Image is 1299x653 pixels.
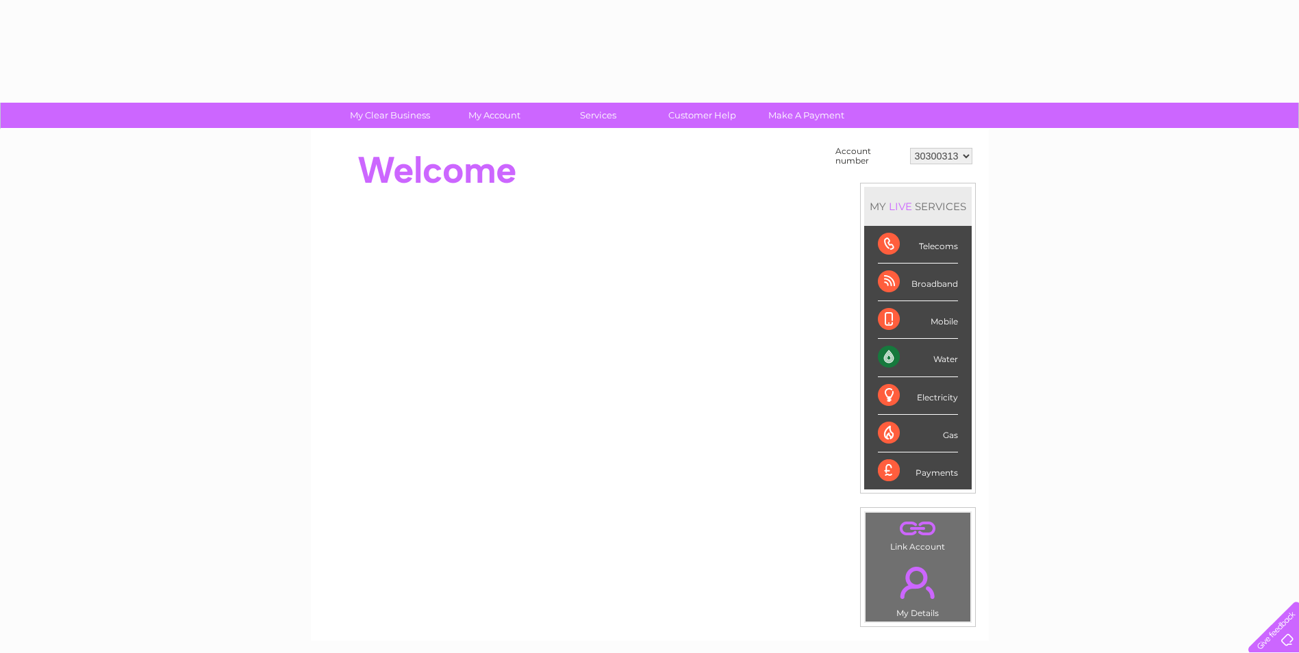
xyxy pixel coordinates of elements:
div: Electricity [878,377,958,415]
div: Gas [878,415,958,452]
td: Link Account [865,512,971,555]
td: My Details [865,555,971,622]
div: MY SERVICES [864,187,972,226]
a: My Clear Business [333,103,446,128]
div: Broadband [878,264,958,301]
a: Services [542,103,655,128]
div: LIVE [886,200,915,213]
a: . [869,516,967,540]
td: Account number [832,143,907,169]
a: Make A Payment [750,103,863,128]
div: Payments [878,452,958,489]
a: Customer Help [646,103,759,128]
div: Water [878,339,958,376]
div: Telecoms [878,226,958,264]
div: Mobile [878,301,958,339]
a: . [869,559,967,606]
a: My Account [438,103,551,128]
